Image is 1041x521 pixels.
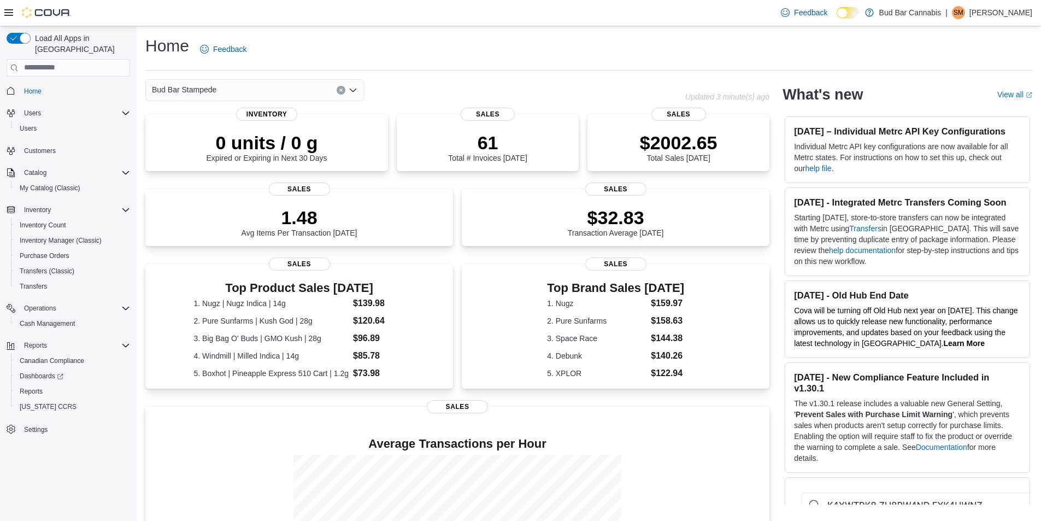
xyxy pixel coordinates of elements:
[20,423,52,436] a: Settings
[640,132,717,154] p: $2002.65
[585,183,646,196] span: Sales
[427,400,488,413] span: Sales
[1026,92,1032,98] svg: External link
[11,264,134,279] button: Transfers (Classic)
[20,203,55,216] button: Inventory
[794,306,1018,348] span: Cova will be turning off Old Hub next year on [DATE]. This change allows us to quickly release ne...
[20,319,75,328] span: Cash Management
[194,333,349,344] dt: 3. Big Bag O' Buds | GMO Kush | 28g
[11,368,134,384] a: Dashboards
[194,315,349,326] dt: 2. Pure Sunfarms | Kush God | 28g
[20,356,84,365] span: Canadian Compliance
[207,132,327,154] p: 0 units / 0 g
[849,224,881,233] a: Transfers
[194,368,349,379] dt: 5. Boxhot | Pineapple Express 510 Cart | 1.2g
[15,182,85,195] a: My Catalog (Classic)
[2,202,134,218] button: Inventory
[461,108,515,121] span: Sales
[20,203,130,216] span: Inventory
[353,297,405,310] dd: $139.98
[15,317,130,330] span: Cash Management
[24,341,47,350] span: Reports
[15,265,130,278] span: Transfers (Classic)
[11,353,134,368] button: Canadian Compliance
[837,7,860,19] input: Dark Mode
[194,282,405,295] h3: Top Product Sales [DATE]
[794,398,1021,464] p: The v1.30.1 release includes a valuable new General Setting, ' ', which prevents sales when produ...
[2,338,134,353] button: Reports
[11,399,134,414] button: [US_STATE] CCRS
[15,370,130,383] span: Dashboards
[31,33,130,55] span: Load All Apps in [GEOGRAPHIC_DATA]
[568,207,664,229] p: $32.83
[651,108,706,121] span: Sales
[15,122,130,135] span: Users
[794,197,1021,208] h3: [DATE] - Integrated Metrc Transfers Coming Soon
[196,38,251,60] a: Feedback
[20,372,63,380] span: Dashboards
[20,302,130,315] span: Operations
[15,249,130,262] span: Purchase Orders
[11,316,134,331] button: Cash Management
[2,421,134,437] button: Settings
[11,180,134,196] button: My Catalog (Classic)
[20,144,130,157] span: Customers
[20,402,77,411] span: [US_STATE] CCRS
[15,354,89,367] a: Canadian Compliance
[794,372,1021,394] h3: [DATE] - New Compliance Feature Included in v1.30.1
[15,370,68,383] a: Dashboards
[651,349,684,362] dd: $140.26
[916,443,967,452] a: Documentation
[24,168,46,177] span: Catalog
[207,132,327,162] div: Expired or Expiring in Next 30 Days
[547,315,646,326] dt: 2. Pure Sunfarms
[829,246,896,255] a: help documentation
[7,79,130,466] nav: Complex example
[997,90,1032,99] a: View allExternal link
[969,6,1032,19] p: [PERSON_NAME]
[242,207,357,237] div: Avg Items Per Transaction [DATE]
[640,132,717,162] div: Total Sales [DATE]
[20,282,47,291] span: Transfers
[154,437,761,450] h4: Average Transactions per Hour
[20,339,130,352] span: Reports
[194,350,349,361] dt: 4. Windmill | Milled Indica | 14g
[15,385,47,398] a: Reports
[213,44,246,55] span: Feedback
[20,84,130,98] span: Home
[547,282,684,295] h3: Top Brand Sales [DATE]
[22,7,71,18] img: Cova
[805,164,831,173] a: help file
[24,109,41,118] span: Users
[11,218,134,233] button: Inventory Count
[547,350,646,361] dt: 4. Debunk
[2,83,134,99] button: Home
[651,332,684,345] dd: $144.38
[794,290,1021,301] h3: [DATE] - Old Hub End Date
[15,265,79,278] a: Transfers (Classic)
[194,298,349,309] dt: 1. Nugz | Nugz Indica | 14g
[24,206,51,214] span: Inventory
[24,425,48,434] span: Settings
[20,124,37,133] span: Users
[794,7,827,18] span: Feedback
[11,233,134,248] button: Inventory Manager (Classic)
[944,339,985,348] strong: Learn More
[15,219,70,232] a: Inventory Count
[11,121,134,136] button: Users
[20,107,45,120] button: Users
[20,107,130,120] span: Users
[2,301,134,316] button: Operations
[783,86,863,103] h2: What's new
[349,86,357,95] button: Open list of options
[448,132,527,154] p: 61
[794,212,1021,267] p: Starting [DATE], store-to-store transfers can now be integrated with Metrc using in [GEOGRAPHIC_D...
[20,166,130,179] span: Catalog
[20,302,61,315] button: Operations
[20,267,74,276] span: Transfers (Classic)
[353,349,405,362] dd: $85.78
[242,207,357,229] p: 1.48
[585,257,646,271] span: Sales
[11,279,134,294] button: Transfers
[20,166,51,179] button: Catalog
